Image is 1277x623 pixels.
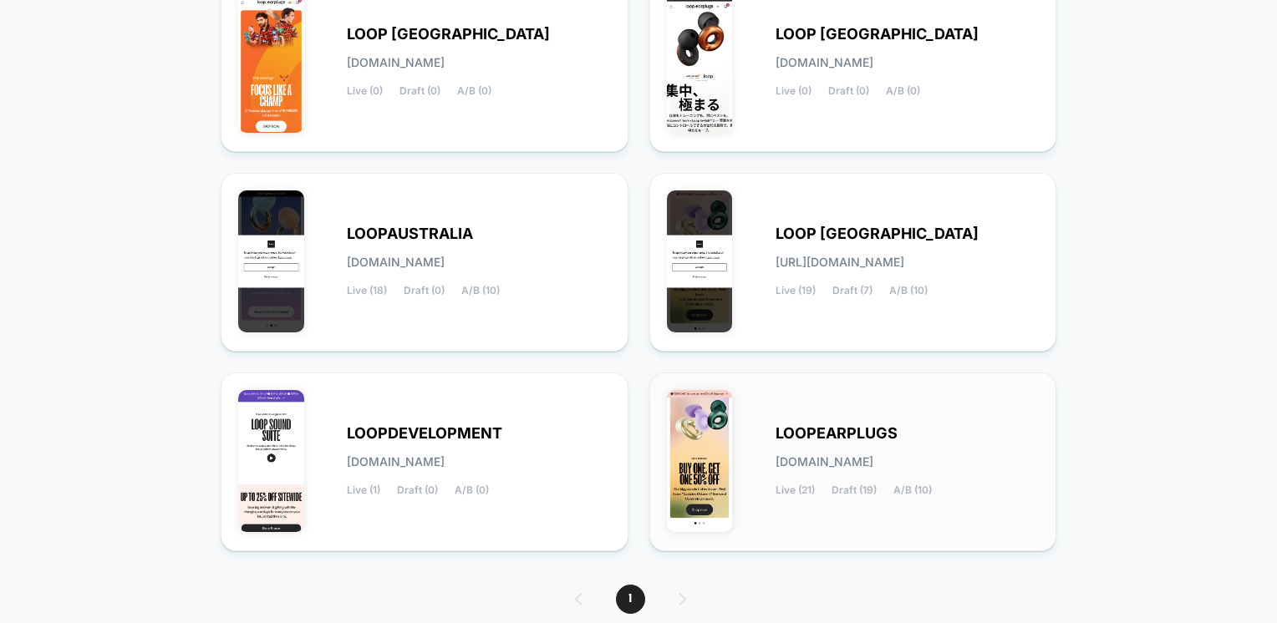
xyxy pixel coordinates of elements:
[238,390,304,532] img: LOOPDEVELOPMENT
[347,28,550,40] span: LOOP [GEOGRAPHIC_DATA]
[347,484,380,496] span: Live (1)
[886,85,920,97] span: A/B (0)
[776,285,816,296] span: Live (19)
[832,484,877,496] span: Draft (19)
[347,285,387,296] span: Live (18)
[667,390,733,532] img: LOOPEARPLUGS
[667,190,733,332] img: LOOP_UNITED_STATES
[399,85,440,97] span: Draft (0)
[347,456,445,468] span: [DOMAIN_NAME]
[832,285,873,296] span: Draft (7)
[776,228,979,240] span: LOOP [GEOGRAPHIC_DATA]
[776,456,873,468] span: [DOMAIN_NAME]
[776,428,898,439] span: LOOPEARPLUGS
[776,28,979,40] span: LOOP [GEOGRAPHIC_DATA]
[776,256,904,268] span: [URL][DOMAIN_NAME]
[347,428,502,439] span: LOOPDEVELOPMENT
[889,285,928,296] span: A/B (10)
[238,190,304,332] img: LOOPAUSTRALIA
[455,484,489,496] span: A/B (0)
[347,85,383,97] span: Live (0)
[776,57,873,68] span: [DOMAIN_NAME]
[404,285,445,296] span: Draft (0)
[457,85,491,97] span: A/B (0)
[347,228,473,240] span: LOOPAUSTRALIA
[828,85,869,97] span: Draft (0)
[347,256,445,268] span: [DOMAIN_NAME]
[347,57,445,68] span: [DOMAIN_NAME]
[461,285,500,296] span: A/B (10)
[776,85,811,97] span: Live (0)
[776,484,815,496] span: Live (21)
[397,484,438,496] span: Draft (0)
[616,585,645,614] span: 1
[893,484,932,496] span: A/B (10)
